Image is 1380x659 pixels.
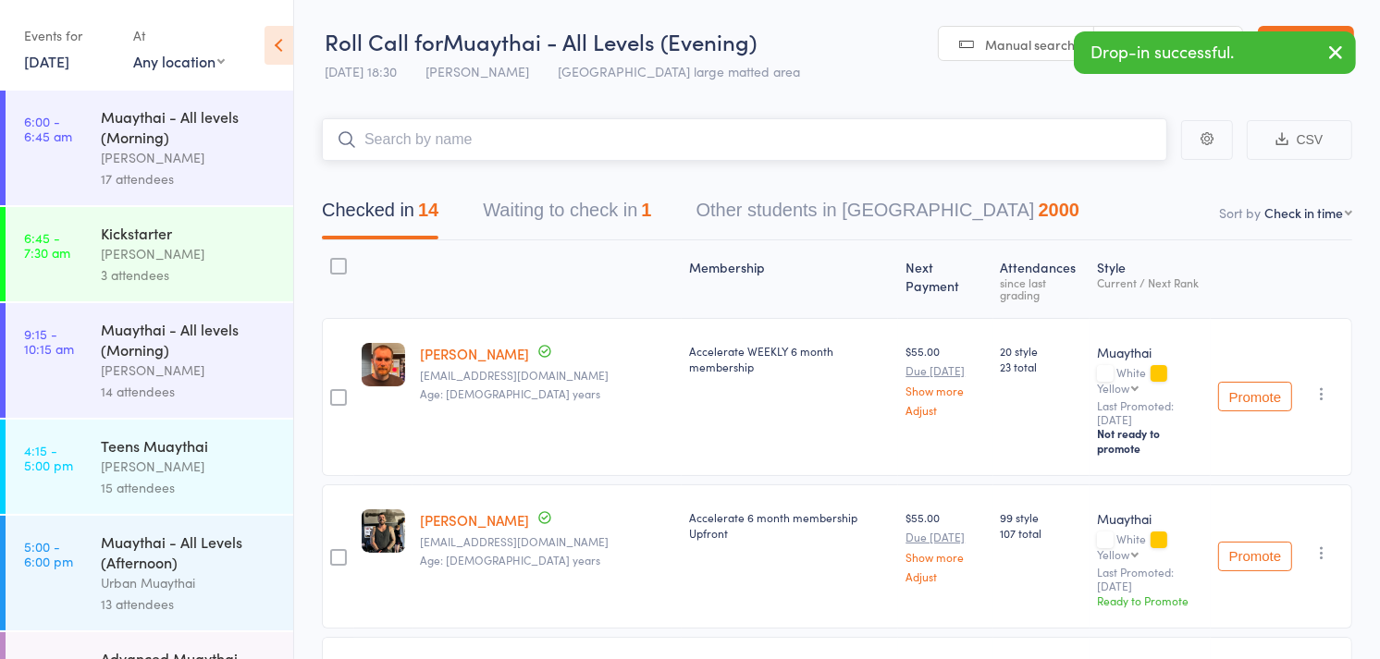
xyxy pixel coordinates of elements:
a: [PERSON_NAME] [420,510,529,530]
span: Age: [DEMOGRAPHIC_DATA] years [420,552,600,567]
div: since last grading [1001,276,1083,300]
span: [GEOGRAPHIC_DATA] large matted area [558,62,800,80]
button: Waiting to check in1 [483,190,651,239]
div: White [1097,366,1203,394]
a: Show more [906,384,985,397]
span: Muaythai - All Levels (Evening) [443,26,757,56]
div: At [133,20,225,51]
div: 13 attendees [101,593,277,615]
button: CSV [1247,120,1352,160]
small: Last Promoted: [DATE] [1097,399,1203,426]
small: mitchyth21@gmail.com [420,535,674,548]
div: Muaythai [1097,509,1203,528]
div: Kickstarter [101,223,277,243]
div: 15 attendees [101,477,277,498]
small: Due [DATE] [906,531,985,543]
label: Sort by [1219,203,1261,222]
a: [DATE] [24,51,69,71]
span: Roll Call for [325,26,443,56]
span: 99 style [1001,509,1083,525]
div: [PERSON_NAME] [101,147,277,168]
div: Urban Muaythai [101,572,277,593]
div: Any location [133,51,225,71]
div: [PERSON_NAME] [101,456,277,477]
div: 1 [641,200,651,220]
div: Check in time [1264,203,1343,222]
input: Search by name [322,118,1167,161]
div: Atten­dances [993,249,1090,310]
div: Drop-in successful. [1074,31,1356,74]
time: 5:00 - 6:00 pm [24,539,73,568]
div: Ready to Promote [1097,592,1203,608]
a: Adjust [906,404,985,416]
div: Style [1090,249,1211,310]
a: 5:00 -6:00 pmMuaythai - All Levels (Afternoon)Urban Muaythai13 attendees [6,516,293,630]
button: Promote [1218,542,1292,571]
time: 4:15 - 5:00 pm [24,443,73,472]
div: $55.00 [906,343,985,416]
div: Muaythai - All levels (Morning) [101,319,277,360]
a: Adjust [906,570,985,582]
a: 4:15 -5:00 pmTeens Muaythai[PERSON_NAME]15 attendees [6,420,293,514]
div: Membership [682,249,898,310]
div: $55.00 [906,509,985,582]
span: Age: [DEMOGRAPHIC_DATA] years [420,385,600,401]
span: [PERSON_NAME] [425,62,529,80]
a: 6:45 -7:30 amKickstarter[PERSON_NAME]3 attendees [6,207,293,301]
div: 2000 [1039,200,1080,220]
span: 20 style [1001,343,1083,359]
a: 6:00 -6:45 amMuaythai - All levels (Morning)[PERSON_NAME]17 attendees [6,91,293,205]
div: Not ready to promote [1097,426,1203,456]
a: 9:15 -10:15 amMuaythai - All levels (Morning)[PERSON_NAME]14 attendees [6,303,293,418]
div: [PERSON_NAME] [101,360,277,381]
time: 6:45 - 7:30 am [24,230,70,260]
div: Current / Next Rank [1097,276,1203,288]
div: Muaythai - All Levels (Afternoon) [101,531,277,572]
div: 3 attendees [101,264,277,286]
a: Show more [906,551,985,563]
span: Manual search [985,35,1075,54]
div: Events for [24,20,115,51]
div: Next Payment [898,249,992,310]
div: Yellow [1097,382,1129,394]
span: 23 total [1001,359,1083,374]
div: Accelerate 6 month membership Upfront [689,509,891,541]
small: jackuszanie@gmail.com [420,369,674,382]
div: [PERSON_NAME] [101,243,277,264]
div: Teens Muaythai [101,435,277,456]
small: Last Promoted: [DATE] [1097,566,1203,592]
time: 9:15 - 10:15 am [24,326,74,356]
button: Promote [1218,382,1292,411]
div: Muaythai - All levels (Morning) [101,106,277,147]
img: image1731399307.png [362,509,405,553]
span: [DATE] 18:30 [325,62,397,80]
div: Muaythai [1097,343,1203,361]
div: Accelerate WEEKLY 6 month membership [689,343,891,374]
a: Exit roll call [1258,26,1354,63]
div: Yellow [1097,548,1129,560]
button: Checked in14 [322,190,438,239]
div: 14 [418,200,438,220]
small: Due [DATE] [906,364,985,377]
button: Other students in [GEOGRAPHIC_DATA]2000 [696,190,1080,239]
a: [PERSON_NAME] [420,344,529,363]
img: image1751339598.png [362,343,405,386]
div: 17 attendees [101,168,277,189]
span: 107 total [1001,525,1083,541]
div: White [1097,532,1203,560]
div: 14 attendees [101,381,277,402]
time: 6:00 - 6:45 am [24,114,72,143]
